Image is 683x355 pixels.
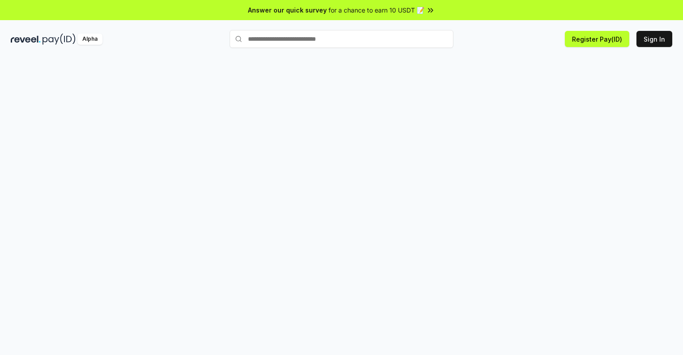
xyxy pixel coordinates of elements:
[77,34,102,45] div: Alpha
[11,34,41,45] img: reveel_dark
[248,5,327,15] span: Answer our quick survey
[565,31,629,47] button: Register Pay(ID)
[43,34,76,45] img: pay_id
[636,31,672,47] button: Sign In
[329,5,424,15] span: for a chance to earn 10 USDT 📝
